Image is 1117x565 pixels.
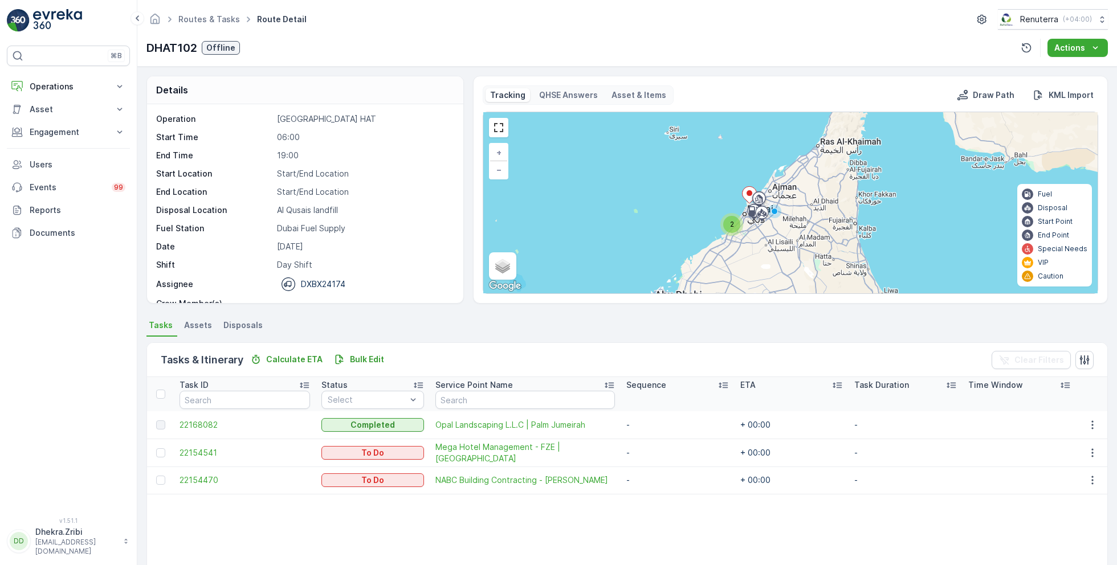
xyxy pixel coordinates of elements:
button: Operations [7,75,130,98]
p: DXBX24174 [301,279,345,290]
p: Renuterra [1020,14,1058,25]
p: ⌘B [111,51,122,60]
a: Zoom Out [490,161,507,178]
p: [GEOGRAPHIC_DATA] HAT [277,113,451,125]
p: Start/End Location [277,186,451,198]
p: Clear Filters [1014,354,1064,366]
p: Tracking [490,89,525,101]
td: + 00:00 [735,411,849,439]
button: To Do [321,446,424,460]
span: + [496,148,502,157]
p: To Do [361,474,384,486]
p: End Time [156,150,272,161]
img: logo_light-DOdMpM7g.png [33,9,82,32]
p: Bulk Edit [350,354,384,365]
p: Operations [30,81,107,92]
p: Details [156,83,188,97]
p: Fuel Station [156,223,272,234]
p: [EMAIL_ADDRESS][DOMAIN_NAME] [35,538,117,556]
button: Completed [321,418,424,432]
a: Mega Hotel Management - FZE | Palm Jumeirah [435,441,615,464]
p: ETA [740,379,756,391]
button: DDDhekra.Zribi[EMAIL_ADDRESS][DOMAIN_NAME] [7,526,130,556]
p: Sequence [626,379,666,391]
p: Users [30,159,125,170]
p: Documents [30,227,125,239]
td: - [621,411,735,439]
p: Disposal Location [156,204,272,216]
span: NABC Building Contracting - [PERSON_NAME] [435,474,615,486]
button: Offline [202,41,240,55]
a: Open this area in Google Maps (opens a new window) [486,279,524,293]
p: - [277,298,451,309]
div: Toggle Row Selected [156,476,165,485]
p: Operation [156,113,272,125]
td: - [621,466,735,494]
p: Assignee [156,279,193,290]
a: Homepage [149,17,161,27]
span: 22154470 [180,474,310,486]
input: Search [180,391,310,409]
button: Engagement [7,121,130,144]
p: Start Time [156,132,272,143]
p: Day Shift [277,259,451,271]
p: Draw Path [973,89,1014,101]
div: DD [10,532,28,550]
p: 19:00 [277,150,451,161]
a: Events99 [7,176,130,199]
td: + 00:00 [735,439,849,466]
img: logo [7,9,30,32]
p: Asset & Items [612,89,666,101]
p: Date [156,241,272,252]
p: End Location [156,186,272,198]
a: Reports [7,199,130,222]
a: 22168082 [180,419,310,431]
button: Clear Filters [992,351,1071,369]
span: 2 [730,220,734,228]
a: 22154541 [180,447,310,458]
p: 99 [114,183,123,192]
p: Caution [1038,272,1063,281]
input: Search [435,391,615,409]
button: To Do [321,473,424,487]
p: Start Location [156,168,272,179]
img: Screenshot_2024-07-26_at_13.33.01.png [998,13,1016,26]
button: Calculate ETA [246,353,327,366]
p: Engagement [30,126,107,138]
p: Crew Member(s) [156,298,272,309]
p: Task Duration [854,379,909,391]
p: KML Import [1049,89,1094,101]
p: Tasks & Itinerary [161,352,243,368]
a: Routes & Tasks [178,14,240,24]
div: 2 [720,213,743,236]
p: Offline [206,42,235,54]
p: To Do [361,447,384,458]
a: Users [7,153,130,176]
p: Start Point [1038,217,1073,226]
div: 0 [483,112,1098,293]
p: Fuel [1038,190,1052,199]
p: Al Qusais landfill [277,204,451,216]
span: Mega Hotel Management - FZE | [GEOGRAPHIC_DATA] [435,441,615,464]
p: Events [30,182,105,193]
p: Asset [30,104,107,115]
a: Opal Landscaping L.L.C | Palm Jumeirah [435,419,615,431]
span: Assets [184,320,212,331]
span: Disposals [223,320,263,331]
td: + 00:00 [735,466,849,494]
p: ( +04:00 ) [1063,15,1092,24]
a: NABC Building Contracting - Al Mamzar [435,474,615,486]
p: Calculate ETA [266,354,323,365]
span: Route Detail [255,14,309,25]
p: Disposal [1038,203,1067,212]
p: Dubai Fuel Supply [277,223,451,234]
span: Tasks [149,320,173,331]
img: Google [486,279,524,293]
p: VIP [1038,258,1049,267]
div: Toggle Row Selected [156,448,165,457]
p: Completed [350,419,395,431]
span: − [496,165,502,174]
a: View Fullscreen [490,119,507,136]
